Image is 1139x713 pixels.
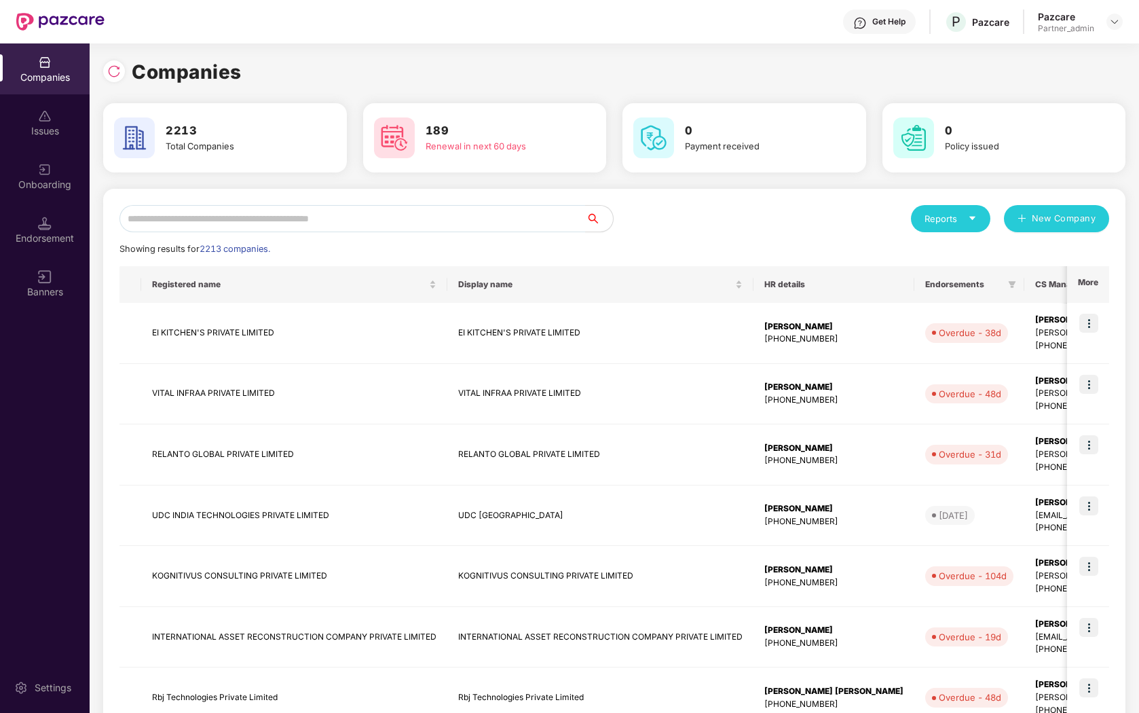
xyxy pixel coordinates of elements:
[38,56,52,69] img: svg+xml;base64,PHN2ZyBpZD0iQ29tcGFuaWVzIiB4bWxucz0iaHR0cDovL3d3dy53My5vcmcvMjAwMC9zdmciIHdpZHRoPS...
[1067,266,1109,303] th: More
[16,13,105,31] img: New Pazcare Logo
[447,486,753,547] td: UDC [GEOGRAPHIC_DATA]
[939,387,1001,401] div: Overdue - 48d
[141,364,447,425] td: VITAL INFRAA PRIVATE LIMITED
[152,279,426,290] span: Registered name
[38,109,52,123] img: svg+xml;base64,PHN2ZyBpZD0iSXNzdWVzX2Rpc2FibGVkIiB4bWxucz0iaHR0cDovL3d3dy53My5vcmcvMjAwMC9zdmciIH...
[764,442,903,455] div: [PERSON_NAME]
[141,266,447,303] th: Registered name
[166,140,310,153] div: Total Companies
[939,691,1001,704] div: Overdue - 48d
[1005,276,1019,293] span: filter
[945,140,1089,153] div: Policy issued
[14,681,28,695] img: svg+xml;base64,PHN2ZyBpZD0iU2V0dGluZy0yMHgyMCIgeG1sbnM9Imh0dHA6Ly93d3cudzMub3JnLzIwMDAvc3ZnIiB3aW...
[764,394,903,407] div: [PHONE_NUMBER]
[141,546,447,607] td: KOGNITIVUS CONSULTING PRIVATE LIMITED
[141,486,447,547] td: UDC INDIA TECHNOLOGIES PRIVATE LIMITED
[1004,205,1109,232] button: plusNew Company
[764,381,903,394] div: [PERSON_NAME]
[1079,496,1098,515] img: icon
[685,140,829,153] div: Payment received
[939,447,1001,461] div: Overdue - 31d
[1079,375,1098,394] img: icon
[764,333,903,346] div: [PHONE_NUMBER]
[447,266,753,303] th: Display name
[764,624,903,637] div: [PERSON_NAME]
[764,637,903,650] div: [PHONE_NUMBER]
[764,502,903,515] div: [PERSON_NAME]
[764,685,903,698] div: [PERSON_NAME] [PERSON_NAME]
[968,214,977,223] span: caret-down
[447,607,753,668] td: INTERNATIONAL ASSET RECONSTRUCTION COMPANY PRIVATE LIMITED
[764,577,903,589] div: [PHONE_NUMBER]
[38,217,52,230] img: svg+xml;base64,PHN2ZyB3aWR0aD0iMTQuNSIgaGVpZ2h0PSIxNC41IiB2aWV3Qm94PSIwIDAgMTYgMTYiIGZpbGw9Im5vbm...
[200,244,270,254] span: 2213 companies.
[107,65,121,78] img: svg+xml;base64,PHN2ZyBpZD0iUmVsb2FkLTMyeDMyIiB4bWxucz0iaHR0cDovL3d3dy53My5vcmcvMjAwMC9zdmciIHdpZH...
[939,569,1007,583] div: Overdue - 104d
[1079,678,1098,697] img: icon
[585,205,614,232] button: search
[1038,10,1094,23] div: Pazcare
[939,509,968,522] div: [DATE]
[764,454,903,467] div: [PHONE_NUMBER]
[166,122,310,140] h3: 2213
[1109,16,1120,27] img: svg+xml;base64,PHN2ZyBpZD0iRHJvcGRvd24tMzJ4MzIiIHhtbG5zPSJodHRwOi8vd3d3LnczLm9yZy8yMDAwL3N2ZyIgd2...
[38,270,52,284] img: svg+xml;base64,PHN2ZyB3aWR0aD0iMTYiIGhlaWdodD0iMTYiIHZpZXdCb3g9IjAgMCAxNiAxNiIgZmlsbD0ibm9uZSIgeG...
[764,515,903,528] div: [PHONE_NUMBER]
[1079,435,1098,454] img: icon
[1017,214,1026,225] span: plus
[872,16,905,27] div: Get Help
[38,163,52,177] img: svg+xml;base64,PHN2ZyB3aWR0aD0iMjAiIGhlaWdodD0iMjAiIHZpZXdCb3g9IjAgMCAyMCAyMCIgZmlsbD0ibm9uZSIgeG...
[1079,557,1098,576] img: icon
[447,303,753,364] td: EI KITCHEN'S PRIVATE LIMITED
[447,546,753,607] td: KOGNITIVUS CONSULTING PRIVATE LIMITED
[952,14,960,30] span: P
[447,364,753,425] td: VITAL INFRAA PRIVATE LIMITED
[426,140,569,153] div: Renewal in next 60 days
[764,321,903,333] div: [PERSON_NAME]
[119,244,270,254] span: Showing results for
[893,117,934,158] img: svg+xml;base64,PHN2ZyB4bWxucz0iaHR0cDovL3d3dy53My5vcmcvMjAwMC9zdmciIHdpZHRoPSI2MCIgaGVpZ2h0PSI2MC...
[764,564,903,577] div: [PERSON_NAME]
[426,122,569,140] h3: 189
[1079,314,1098,333] img: icon
[31,681,75,695] div: Settings
[925,212,977,225] div: Reports
[945,122,1089,140] h3: 0
[1032,212,1096,225] span: New Company
[972,16,1009,29] div: Pazcare
[764,698,903,711] div: [PHONE_NUMBER]
[141,607,447,668] td: INTERNATIONAL ASSET RECONSTRUCTION COMPANY PRIVATE LIMITED
[114,117,155,158] img: svg+xml;base64,PHN2ZyB4bWxucz0iaHR0cDovL3d3dy53My5vcmcvMjAwMC9zdmciIHdpZHRoPSI2MCIgaGVpZ2h0PSI2MC...
[853,16,867,30] img: svg+xml;base64,PHN2ZyBpZD0iSGVscC0zMngzMiIgeG1sbnM9Imh0dHA6Ly93d3cudzMub3JnLzIwMDAvc3ZnIiB3aWR0aD...
[685,122,829,140] h3: 0
[939,630,1001,644] div: Overdue - 19d
[585,213,613,224] span: search
[447,424,753,486] td: RELANTO GLOBAL PRIVATE LIMITED
[132,57,242,87] h1: Companies
[141,424,447,486] td: RELANTO GLOBAL PRIVATE LIMITED
[1008,280,1016,289] span: filter
[925,279,1003,290] span: Endorsements
[1038,23,1094,34] div: Partner_admin
[374,117,415,158] img: svg+xml;base64,PHN2ZyB4bWxucz0iaHR0cDovL3d3dy53My5vcmcvMjAwMC9zdmciIHdpZHRoPSI2MCIgaGVpZ2h0PSI2MC...
[141,303,447,364] td: EI KITCHEN'S PRIVATE LIMITED
[1079,618,1098,637] img: icon
[939,326,1001,340] div: Overdue - 38d
[633,117,674,158] img: svg+xml;base64,PHN2ZyB4bWxucz0iaHR0cDovL3d3dy53My5vcmcvMjAwMC9zdmciIHdpZHRoPSI2MCIgaGVpZ2h0PSI2MC...
[458,279,732,290] span: Display name
[753,266,914,303] th: HR details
